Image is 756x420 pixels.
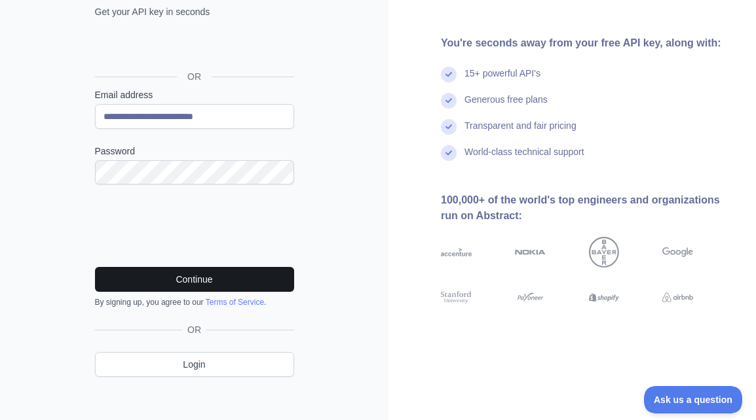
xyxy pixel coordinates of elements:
img: nokia [515,237,546,268]
label: Password [95,145,294,158]
span: OR [177,70,212,83]
img: airbnb [662,290,693,305]
div: By signing up, you agree to our . [95,297,294,307]
img: accenture [441,237,472,268]
div: Generous free plans [464,93,548,119]
img: check mark [441,145,457,161]
iframe: Toggle Customer Support [644,386,743,413]
div: World-class technical support [464,145,584,171]
span: OR [182,323,206,336]
a: Terms of Service [206,298,264,307]
img: stanford university [441,290,472,305]
img: payoneer [515,290,546,305]
div: 15+ powerful API's [464,67,540,93]
img: check mark [441,93,457,109]
img: shopify [589,290,620,305]
img: check mark [441,119,457,135]
img: google [662,237,693,268]
img: bayer [589,237,620,268]
a: Login [95,352,294,377]
p: Get your API key in seconds [95,5,294,18]
div: 100,000+ of the world's top engineers and organizations run on Abstract: [441,192,735,224]
iframe: Botão "Fazer login com o Google" [88,33,298,61]
label: Email address [95,88,294,101]
img: check mark [441,67,457,82]
div: Transparent and fair pricing [464,119,576,145]
iframe: reCAPTCHA [95,200,294,251]
div: You're seconds away from your free API key, along with: [441,35,735,51]
button: Continue [95,267,294,292]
